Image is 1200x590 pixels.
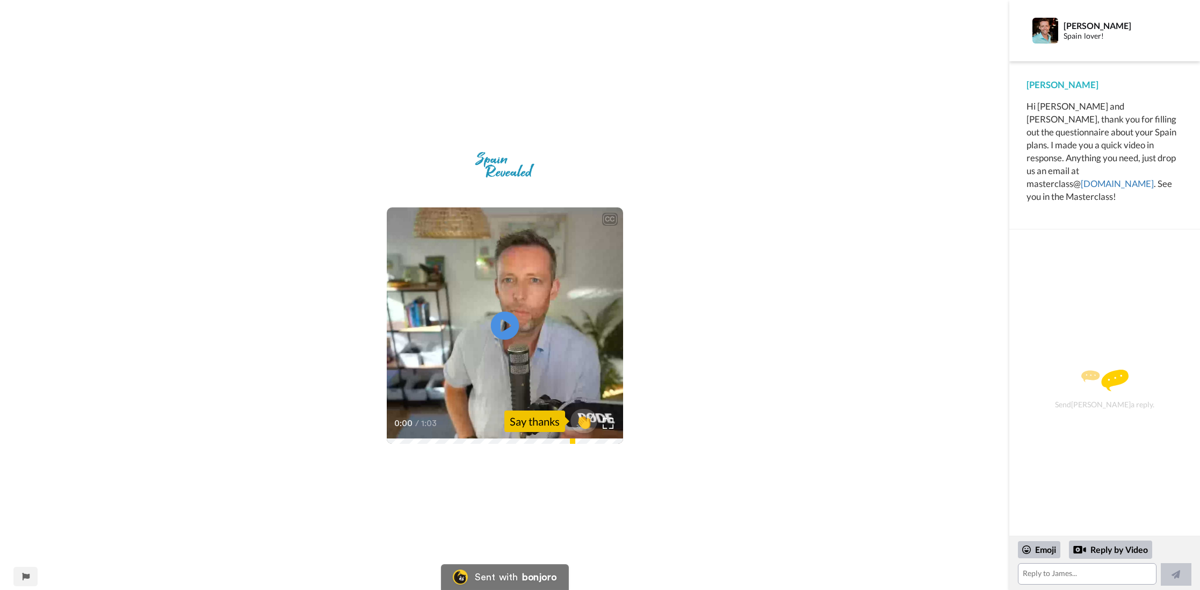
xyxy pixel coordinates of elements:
div: Emoji [1018,541,1060,558]
div: [PERSON_NAME] [1064,20,1182,31]
div: Sent with [475,572,518,582]
span: 👏 [570,413,597,430]
div: CC [603,214,617,225]
span: / [415,417,419,430]
img: Profile Image [1032,18,1058,44]
img: 06906c8b-eeae-4fc1-9b3e-93850d61b61a [466,143,543,186]
span: 0:00 [394,417,413,430]
div: Say thanks [504,411,565,432]
div: bonjoro [522,572,556,582]
div: [PERSON_NAME] [1026,78,1183,91]
img: Bonjoro Logo [452,570,467,585]
img: Full screen [603,418,613,429]
a: [DOMAIN_NAME] [1081,178,1154,189]
div: Spain lover! [1064,32,1182,41]
span: 1:03 [421,417,440,430]
div: Reply by Video [1069,541,1152,559]
div: Reply by Video [1073,543,1086,556]
div: Hi [PERSON_NAME] and [PERSON_NAME], thank you for filling out the questionnaire about your Spain ... [1026,100,1183,203]
button: 👏 [570,409,597,433]
a: Bonjoro LogoSent withbonjoro [440,564,568,590]
img: message.svg [1081,370,1129,391]
div: Send [PERSON_NAME] a reply. [1024,248,1185,530]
